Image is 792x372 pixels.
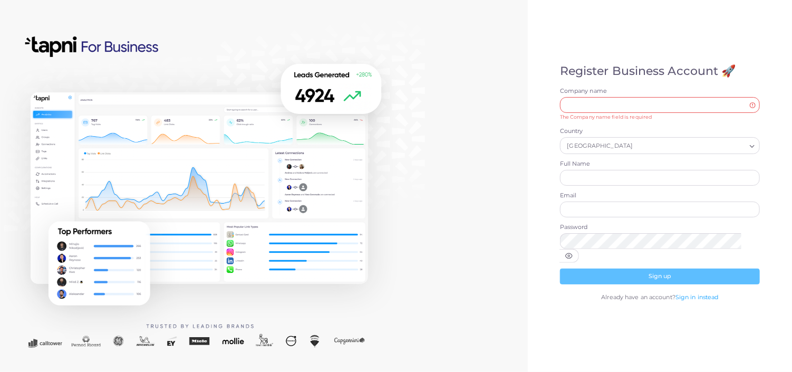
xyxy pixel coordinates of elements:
[560,114,652,120] small: The Company name field is required
[560,64,760,78] h4: Register Business Account 🚀
[560,87,760,96] label: Company name
[560,160,760,168] label: Full Name
[675,293,719,301] a: Sign in instead
[560,137,760,154] div: Search for option
[560,192,760,200] label: Email
[560,269,760,284] button: Sign up
[560,127,760,136] label: Country
[635,140,746,151] input: Search for option
[602,293,676,301] span: Already have an account?
[560,223,760,232] label: Password
[566,140,634,151] span: [GEOGRAPHIC_DATA]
